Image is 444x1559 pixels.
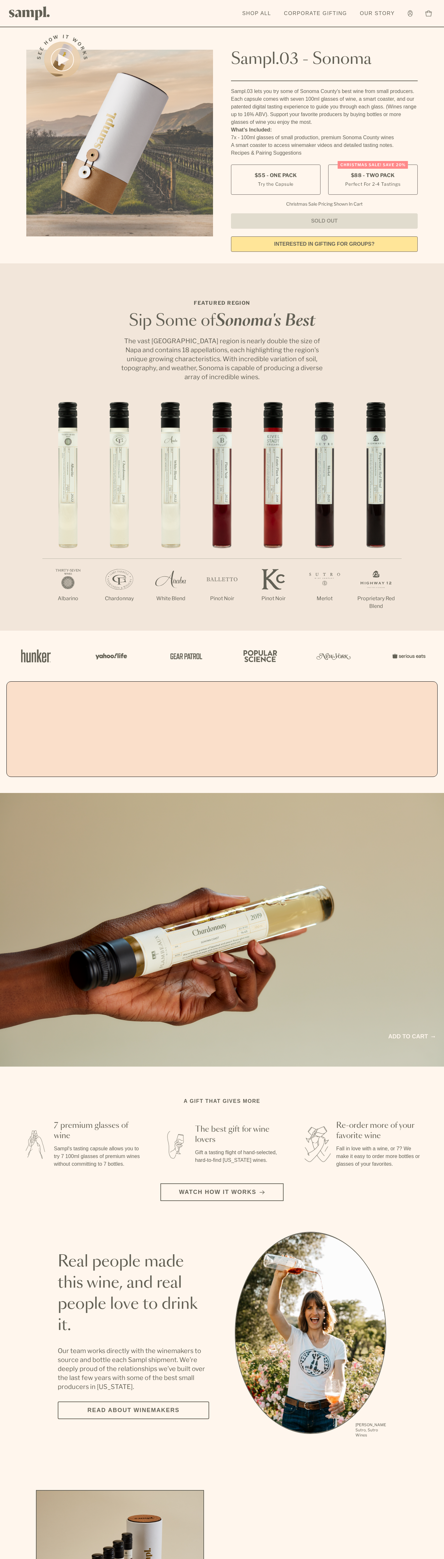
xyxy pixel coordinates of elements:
p: Merlot [299,595,350,602]
h2: Real people made this wine, and real people love to drink it. [58,1251,209,1336]
li: Recipes & Pairing Suggestions [231,149,418,157]
li: 2 / 7 [94,402,145,623]
li: 6 / 7 [299,402,350,623]
li: 3 / 7 [145,402,196,623]
div: Christmas SALE! Save 20% [338,161,408,169]
p: Sampl's tasting capsule allows you to try 7 100ml glasses of premium wines without committing to ... [54,1145,141,1168]
ul: carousel [235,1232,386,1438]
li: 1 / 7 [42,402,94,623]
p: Chardonnay [94,595,145,602]
li: 7 / 7 [350,402,402,631]
a: Add to cart [388,1032,435,1041]
p: Pinot Noir [248,595,299,602]
a: Shop All [239,6,274,21]
img: Sampl logo [9,6,50,20]
p: White Blend [145,595,196,602]
button: Sold Out [231,213,418,229]
a: Our Story [357,6,398,21]
img: Artboard_4_28b4d326-c26e-48f9-9c80-911f17d6414e_x450.png [240,642,278,670]
h2: Sip Some of [119,313,325,329]
strong: What’s Included: [231,127,272,132]
p: Proprietary Red Blend [350,595,402,610]
img: Sampl.03 - Sonoma [26,50,213,236]
li: 5 / 7 [248,402,299,623]
li: 7x - 100ml glasses of small production, premium Sonoma County wines [231,134,418,141]
p: Fall in love with a wine, or 7? We make it easy to order more bottles or glasses of your favorites. [336,1145,423,1168]
h3: The best gift for wine lovers [195,1124,282,1145]
p: The vast [GEOGRAPHIC_DATA] region is nearly double the size of Napa and contains 18 appellations,... [119,337,325,381]
p: Our team works directly with the winemakers to source and bottle each Sampl shipment. We’re deepl... [58,1346,209,1391]
img: Artboard_6_04f9a106-072f-468a-bdd7-f11783b05722_x450.png [91,642,130,670]
small: Try the Capsule [258,181,294,187]
p: Pinot Noir [196,595,248,602]
a: Read about Winemakers [58,1401,209,1419]
span: $88 - Two Pack [351,172,395,179]
a: Corporate Gifting [281,6,350,21]
h3: Re-order more of your favorite wine [336,1120,423,1141]
div: Sampl.03 lets you try some of Sonoma County's best wine from small producers. Each capsule comes ... [231,88,418,126]
img: Artboard_5_7fdae55a-36fd-43f7-8bfd-f74a06a2878e_x450.png [166,642,204,670]
li: Christmas Sale Pricing Shown In Cart [283,201,366,207]
li: A smart coaster to access winemaker videos and detailed tasting notes. [231,141,418,149]
h3: 7 premium glasses of wine [54,1120,141,1141]
em: Sonoma's Best [216,313,315,329]
small: Perfect For 2-4 Tastings [345,181,400,187]
button: See how it works [44,42,80,78]
h2: A gift that gives more [184,1097,260,1105]
img: Artboard_1_c8cd28af-0030-4af1-819c-248e302c7f06_x450.png [17,642,55,670]
li: 4 / 7 [196,402,248,623]
p: Gift a tasting flight of hand-selected, hard-to-find [US_STATE] wines. [195,1149,282,1164]
div: slide 1 [235,1232,386,1438]
h1: Sampl.03 - Sonoma [231,50,418,69]
button: Watch how it works [160,1183,284,1201]
p: [PERSON_NAME] Sutro, Sutro Wines [355,1422,386,1438]
span: $55 - One Pack [255,172,297,179]
img: Artboard_7_5b34974b-f019-449e-91fb-745f8d0877ee_x450.png [389,642,427,670]
img: Artboard_3_0b291449-6e8c-4d07-b2c2-3f3601a19cd1_x450.png [314,642,353,670]
p: Albarino [42,595,94,602]
a: interested in gifting for groups? [231,236,418,252]
p: Featured Region [119,299,325,307]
